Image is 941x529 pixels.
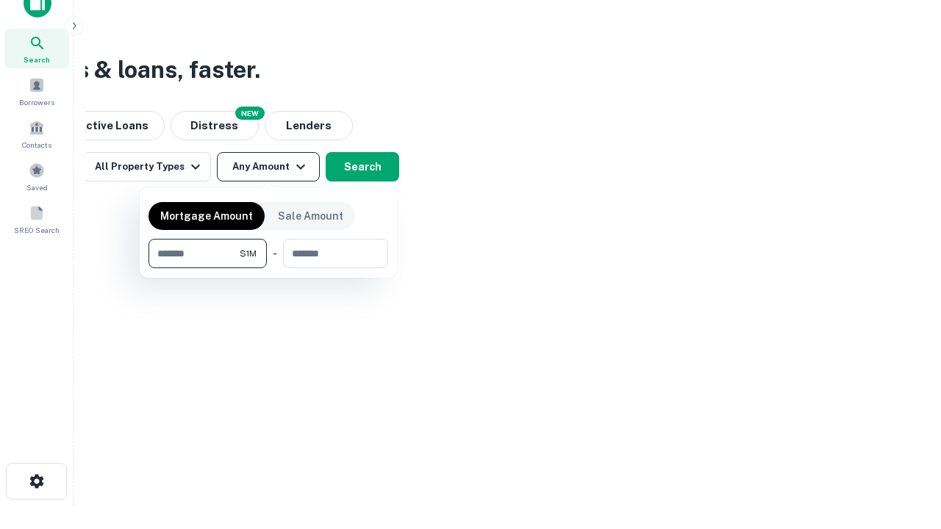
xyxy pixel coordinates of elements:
span: $1M [240,247,257,260]
div: - [273,239,277,268]
p: Sale Amount [278,208,343,224]
iframe: Chat Widget [867,411,941,482]
p: Mortgage Amount [160,208,253,224]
